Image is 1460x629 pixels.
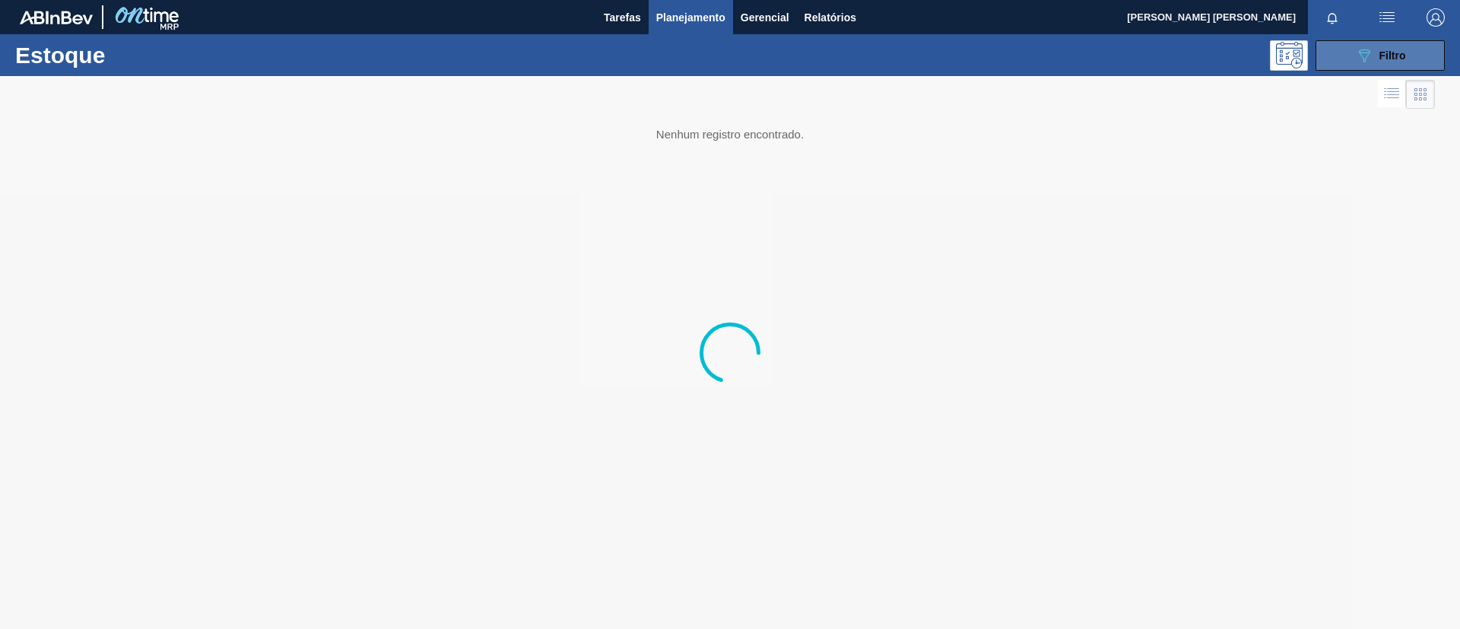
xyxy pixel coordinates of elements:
button: Filtro [1316,40,1445,71]
span: Filtro [1379,49,1406,62]
img: Logout [1427,8,1445,27]
div: Pogramando: nenhum usuário selecionado [1270,40,1308,71]
button: Notificações [1308,7,1357,28]
img: TNhmsLtSVTkK8tSr43FrP2fwEKptu5GPRR3wAAAABJRU5ErkJggg== [20,11,93,24]
span: Gerencial [741,8,789,27]
span: Tarefas [604,8,641,27]
img: userActions [1378,8,1396,27]
span: Relatórios [805,8,856,27]
span: Planejamento [656,8,725,27]
h1: Estoque [15,46,243,64]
